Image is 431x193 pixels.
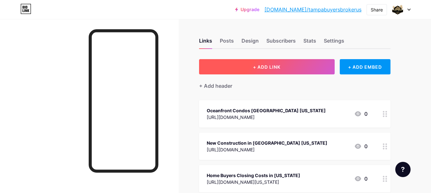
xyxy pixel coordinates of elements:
img: tampabuyersbrokerus [392,3,404,16]
div: [URL][DOMAIN_NAME] [207,114,326,121]
div: New Construction in [GEOGRAPHIC_DATA] [US_STATE] [207,140,327,146]
div: 0 [354,142,368,150]
div: Oceanfront Condos [GEOGRAPHIC_DATA] [US_STATE] [207,107,326,114]
div: + Add header [199,82,232,90]
div: Links [199,37,212,48]
div: + ADD EMBED [340,59,390,74]
div: Posts [220,37,234,48]
div: Home Buyers Closing Costs in [US_STATE] [207,172,300,179]
div: [URL][DOMAIN_NAME] [207,146,327,153]
a: [DOMAIN_NAME]/tampabuyersbrokerus [264,6,361,13]
div: 0 [354,175,368,183]
div: [URL][DOMAIN_NAME][US_STATE] [207,179,300,185]
div: Subscribers [266,37,296,48]
div: 0 [354,110,368,118]
div: Design [242,37,259,48]
div: Settings [324,37,344,48]
span: + ADD LINK [253,64,280,70]
div: Stats [303,37,316,48]
a: Upgrade [235,7,259,12]
button: + ADD LINK [199,59,335,74]
div: Share [371,6,383,13]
